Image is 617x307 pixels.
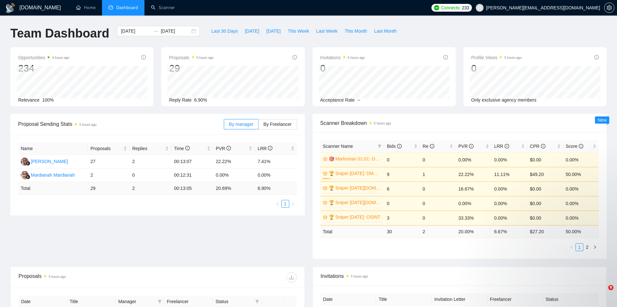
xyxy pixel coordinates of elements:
[420,181,456,196] td: 0
[530,144,545,149] span: CPR
[215,298,252,305] span: Status
[323,186,327,190] span: crown
[245,27,259,35] span: [DATE]
[287,275,296,280] span: download
[434,5,439,10] img: upwork-logo.png
[469,144,474,148] span: info-circle
[21,171,29,179] img: MM
[371,26,400,36] button: Last Month
[226,146,231,150] span: info-circle
[345,27,367,35] span: This Month
[357,97,360,103] span: --
[323,144,353,149] span: Scanner Name
[504,56,521,60] time: 5 hours ago
[130,142,171,155] th: Replies
[329,184,381,192] a: 🏆 Sniper [DATE][DOMAIN_NAME]: DMARC
[420,167,456,181] td: 1
[348,56,365,60] time: 5 hours ago
[598,117,607,123] span: New
[292,55,297,60] span: info-circle
[397,144,402,148] span: info-circle
[130,169,171,182] td: 0
[329,199,381,206] a: 🏆 Sniper [DATE][DOMAIN_NAME]: Vuln Scan
[18,182,88,195] td: Total
[26,175,30,179] img: gigradar-bm.png
[274,200,281,208] button: left
[229,122,253,127] span: By manager
[441,4,461,11] span: Connects:
[432,293,487,306] th: Invitation Letter
[321,272,599,280] span: Invitations
[171,182,213,195] td: 00:13:05
[430,144,434,148] span: info-circle
[216,146,231,151] span: PVR
[171,155,213,169] td: 00:13:07
[18,142,88,155] th: Name
[456,211,491,225] td: 33.33%
[21,172,75,177] a: MMMardianah Mardianah
[76,5,96,10] a: homeHome
[374,27,396,35] span: Last Month
[604,5,614,10] span: setting
[254,297,260,306] span: filter
[52,56,69,60] time: 4 hours ago
[121,27,150,35] input: Start date
[88,155,130,169] td: 27
[320,119,599,127] span: Scanner Breakdown
[288,27,309,35] span: This Week
[505,144,509,148] span: info-circle
[456,181,491,196] td: 16.67%
[185,146,190,150] span: info-circle
[579,144,583,148] span: info-circle
[274,200,281,208] li: Previous Page
[323,157,327,161] span: crown
[594,55,599,60] span: info-circle
[420,225,456,238] td: 2
[118,298,155,305] span: Manager
[289,200,297,208] button: right
[161,27,190,35] input: End date
[26,161,30,166] img: gigradar-bm.png
[443,55,448,60] span: info-circle
[281,200,289,208] li: 1
[384,196,420,211] td: 0
[323,171,327,176] span: crown
[213,155,255,169] td: 22.22%
[49,275,66,279] time: 5 hours ago
[158,300,162,303] span: filter
[18,120,224,128] span: Proposal Sending Stats
[456,196,491,211] td: 0.00%
[42,97,54,103] span: 100%
[88,142,130,155] th: Proposals
[420,196,456,211] td: 0
[130,155,171,169] td: 2
[109,5,113,10] span: dashboard
[289,200,297,208] li: Next Page
[257,146,272,151] span: LRR
[213,169,255,182] td: 0.00%
[208,26,241,36] button: Last 30 Days
[329,155,381,162] a: 🎯 Marksman 01.01: OSINT
[462,4,469,11] span: 233
[329,214,381,221] a: 🏆 Sniper [DATE]: OSINT
[174,146,189,151] span: Time
[541,144,545,148] span: info-circle
[116,5,138,10] span: Dashboard
[595,285,611,301] iframe: Intercom live chat
[90,145,122,152] span: Proposals
[18,54,69,61] span: Opportunities
[169,62,213,74] div: 29
[255,300,259,303] span: filter
[255,155,297,169] td: 7.41%
[169,54,213,61] span: Proposals
[471,54,522,61] span: Profile Views
[604,3,614,13] button: setting
[387,144,401,149] span: Bids
[5,3,16,13] img: logo
[88,182,130,195] td: 29
[141,55,146,60] span: info-circle
[384,152,420,167] td: 0
[284,26,313,36] button: This Week
[194,97,207,103] span: 6.90%
[255,169,297,182] td: 0.00%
